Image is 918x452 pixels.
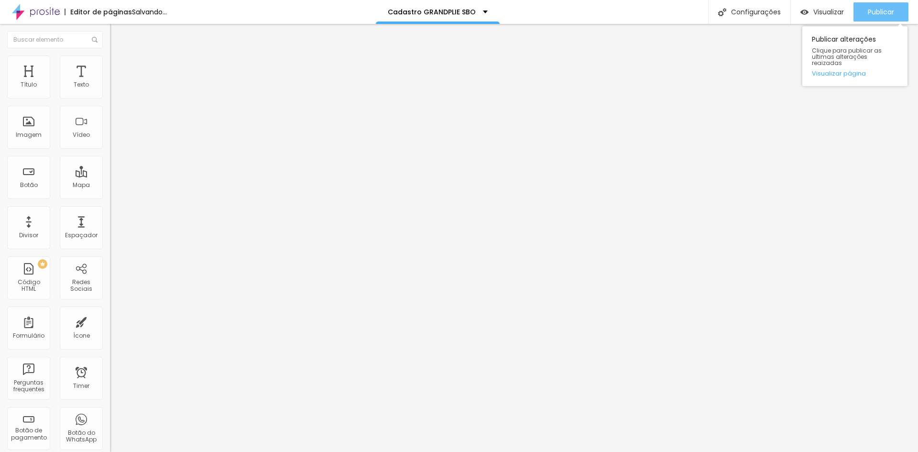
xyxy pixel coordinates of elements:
img: Icone [718,8,726,16]
p: Cadastro GRANDPLIE SBO [388,9,476,15]
input: Buscar elemento [7,31,103,48]
button: Publicar [853,2,908,22]
iframe: Editor [110,24,918,452]
div: Mapa [73,182,90,188]
div: Código HTML [10,279,47,293]
button: Visualizar [791,2,853,22]
div: Botão de pagamento [10,427,47,441]
span: Clique para publicar as ultimas alterações reaizadas [812,47,898,66]
img: view-1.svg [800,8,809,16]
span: Visualizar [813,8,844,16]
div: Botão [20,182,38,188]
div: Texto [74,81,89,88]
div: Ícone [73,332,90,339]
div: Divisor [19,232,38,239]
div: Título [21,81,37,88]
div: Redes Sociais [62,279,100,293]
div: Perguntas frequentes [10,379,47,393]
div: Espaçador [65,232,98,239]
div: Salvando... [132,9,167,15]
a: Visualizar página [812,70,898,77]
div: Botão do WhatsApp [62,430,100,443]
div: Publicar alterações [802,26,907,86]
div: Editor de páginas [65,9,132,15]
div: Vídeo [73,132,90,138]
div: Formulário [13,332,44,339]
div: Timer [73,383,89,389]
div: Imagem [16,132,42,138]
span: Publicar [868,8,894,16]
img: Icone [92,37,98,43]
